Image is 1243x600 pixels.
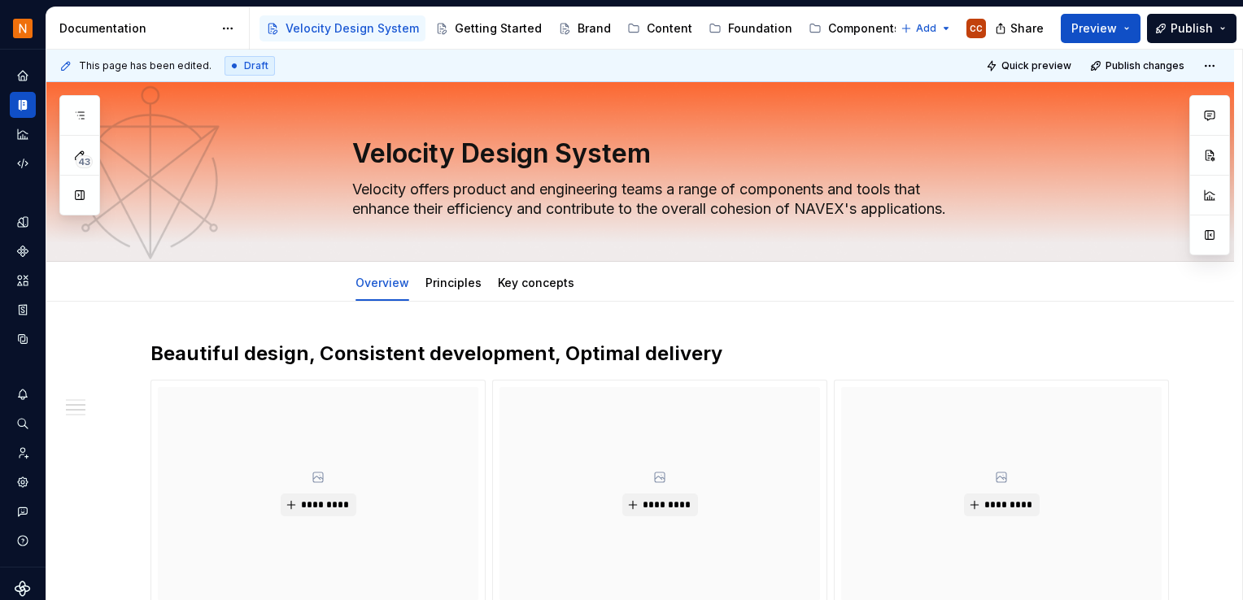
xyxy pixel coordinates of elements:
a: Principles [425,276,482,289]
div: Foundation [728,20,792,37]
button: Publish changes [1085,54,1192,77]
div: Content [647,20,692,37]
span: Add [916,22,936,35]
a: Velocity Design System [260,15,425,41]
button: Quick preview [981,54,1079,77]
a: Brand [552,15,617,41]
div: Page tree [260,12,892,45]
button: Notifications [10,381,36,407]
a: Invite team [10,440,36,466]
span: Publish [1171,20,1213,37]
span: 43 [76,155,93,168]
strong: Beautiful design, Consistent development, Optimal delivery [150,341,722,365]
a: Assets [10,267,36,293]
div: Principles [419,265,488,299]
div: Getting Started [455,20,542,37]
a: Design tokens [10,209,36,235]
span: Quick preview [1001,59,1071,72]
div: CC [970,22,983,35]
div: Components [828,20,901,37]
a: Components [802,15,907,41]
span: Share [1010,20,1044,37]
a: Analytics [10,121,36,147]
div: Key concepts [491,265,581,299]
a: Key concepts [498,276,574,289]
button: Preview [1061,14,1141,43]
a: Storybook stories [10,297,36,323]
a: Data sources [10,326,36,352]
div: Documentation [59,20,213,37]
a: Foundation [702,15,799,41]
span: Draft [244,59,268,72]
div: Velocity Design System [286,20,419,37]
a: Overview [355,276,409,289]
textarea: Velocity offers product and engineering teams a range of components and tools that enhance their ... [349,176,964,222]
span: Publish changes [1106,59,1184,72]
textarea: Velocity Design System [349,134,964,173]
span: This page has been edited. [79,59,212,72]
a: Code automation [10,150,36,176]
span: Preview [1071,20,1117,37]
button: Add [896,17,957,40]
a: Content [621,15,699,41]
button: Search ⌘K [10,411,36,437]
div: Brand [578,20,611,37]
button: Contact support [10,498,36,524]
div: Overview [349,265,416,299]
a: Components [10,238,36,264]
a: Settings [10,469,36,495]
a: Documentation [10,92,36,118]
a: Home [10,63,36,89]
svg: Supernova Logo [15,580,31,597]
button: Share [987,14,1054,43]
button: Publish [1147,14,1236,43]
img: bb28370b-b938-4458-ba0e-c5bddf6d21d4.png [13,19,33,38]
a: Getting Started [429,15,548,41]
